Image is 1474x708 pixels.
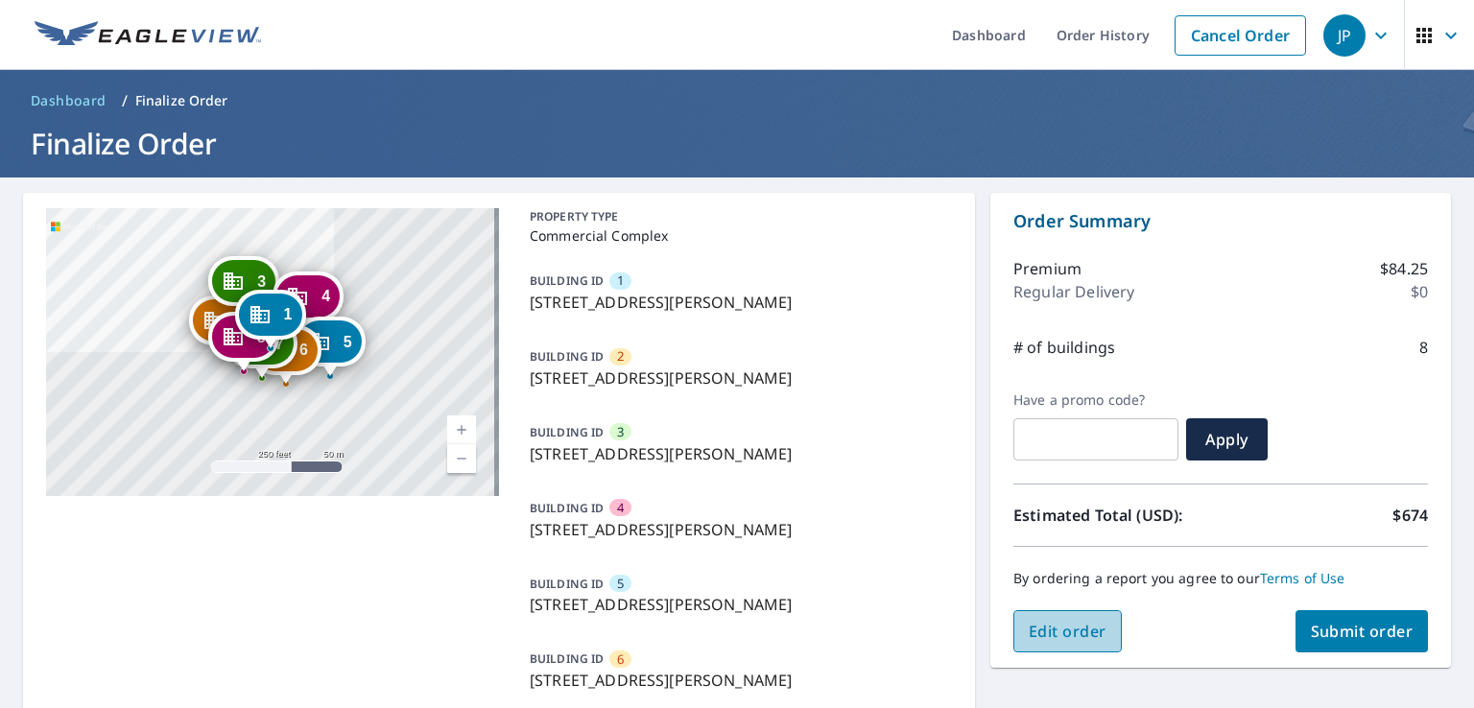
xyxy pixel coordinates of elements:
[617,271,624,290] span: 1
[617,650,624,669] span: 6
[617,347,624,366] span: 2
[1013,280,1134,303] p: Regular Delivery
[530,593,944,616] p: [STREET_ADDRESS][PERSON_NAME]
[1186,418,1268,460] button: Apply
[1175,15,1306,56] a: Cancel Order
[530,291,944,314] p: [STREET_ADDRESS][PERSON_NAME]
[1013,391,1178,409] label: Have a promo code?
[530,348,604,365] p: BUILDING ID
[295,317,366,376] div: Dropped pin, building 5, Commercial property, 1013 Ruppel St Pueblo, CO 81001
[35,21,261,50] img: EV Logo
[344,335,352,349] span: 5
[208,312,279,371] div: Dropped pin, building 8, Commercial property, 1001 Ruppel St Pueblo, CO 81001
[31,91,107,110] span: Dashboard
[530,650,604,667] p: BUILDING ID
[1013,570,1428,587] p: By ordering a report you agree to our
[1323,14,1366,57] div: JP
[1419,336,1428,359] p: 8
[617,499,624,517] span: 4
[530,225,944,246] p: Commercial Complex
[1013,504,1221,527] p: Estimated Total (USD):
[530,500,604,516] p: BUILDING ID
[23,85,114,116] a: Dashboard
[1013,610,1122,652] button: Edit order
[1013,257,1082,280] p: Premium
[1201,429,1252,450] span: Apply
[23,85,1451,116] nav: breadcrumb
[530,669,944,692] p: [STREET_ADDRESS][PERSON_NAME]
[1311,621,1414,642] span: Submit order
[530,442,944,465] p: [STREET_ADDRESS][PERSON_NAME]
[275,337,284,351] span: 7
[122,89,128,112] li: /
[321,289,330,303] span: 4
[1260,569,1345,587] a: Terms of Use
[189,295,260,355] div: Dropped pin, building 2, Commercial property, 1001 Ruppel St Pueblo, CO 81001
[1296,610,1429,652] button: Submit order
[23,124,1451,163] h1: Finalize Order
[1392,504,1428,527] p: $674
[1029,621,1106,642] span: Edit order
[1380,257,1428,280] p: $84.25
[447,415,476,444] a: Current Level 17, Zoom In
[273,271,344,331] div: Dropped pin, building 4, Commercial property, 1011 Ruppel St Pueblo, CO 81001
[447,444,476,473] a: Current Level 17, Zoom Out
[1411,280,1428,303] p: $0
[257,274,266,289] span: 3
[283,307,292,321] span: 1
[234,290,305,349] div: Dropped pin, building 1, Commercial property, 1007 Ruppel St Pueblo, CO 81001
[1013,208,1428,234] p: Order Summary
[617,423,624,441] span: 3
[208,256,279,316] div: Dropped pin, building 3, Commercial property, 1003 Ruppel St Pueblo, CO 81001
[1013,336,1115,359] p: # of buildings
[617,575,624,593] span: 5
[530,424,604,440] p: BUILDING ID
[530,208,944,225] p: PROPERTY TYPE
[530,272,604,289] p: BUILDING ID
[135,91,228,110] p: Finalize Order
[530,576,604,592] p: BUILDING ID
[299,342,308,357] span: 6
[530,518,944,541] p: [STREET_ADDRESS][PERSON_NAME]
[530,366,944,389] p: [STREET_ADDRESS][PERSON_NAME]
[250,325,321,385] div: Dropped pin, building 6, Commercial property, 1009 Ruppel St Pueblo, CO 81001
